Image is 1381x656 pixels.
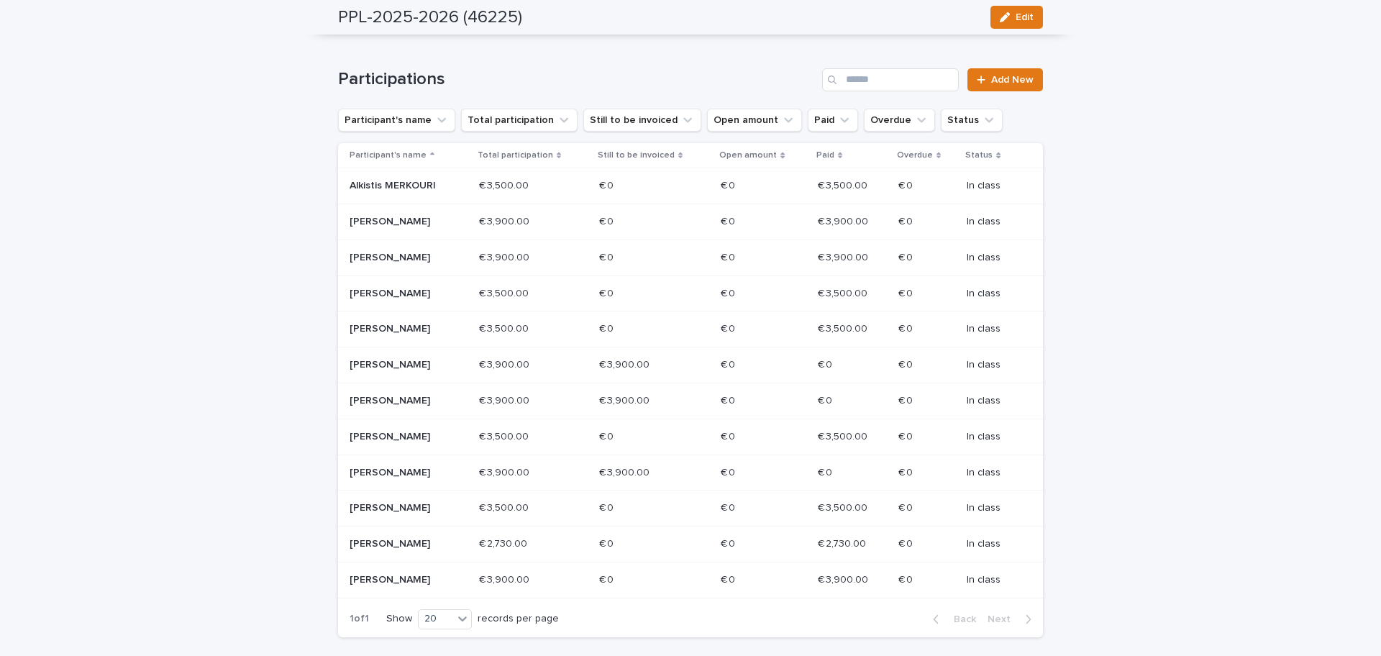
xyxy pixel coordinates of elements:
p: € 0 [898,464,916,479]
p: [PERSON_NAME] [350,538,452,550]
p: € 3,500.00 [479,177,532,192]
p: € 0 [599,428,616,443]
p: [PERSON_NAME] [350,395,452,407]
p: In class [967,502,1020,514]
p: In class [967,323,1020,335]
p: € 2,730.00 [818,535,869,550]
tr: Alkistis MERKOURI€ 3,500.00€ 3,500.00 € 0€ 0 € 0€ 0 € 3,500.00€ 3,500.00 € 0€ 0 In class [338,168,1043,204]
p: € 0 [898,535,916,550]
button: Back [921,613,982,626]
p: € 0 [898,285,916,300]
a: Add New [967,68,1043,91]
div: 20 [419,611,453,627]
p: € 0 [721,249,738,264]
tr: [PERSON_NAME]€ 3,900.00€ 3,900.00 € 0€ 0 € 0€ 0 € 3,900.00€ 3,900.00 € 0€ 0 In class [338,240,1043,275]
p: € 0 [818,356,835,371]
p: In class [967,538,1020,550]
p: € 3,900.00 [479,464,532,479]
p: € 3,900.00 [479,356,532,371]
button: Overdue [864,109,935,132]
button: Still to be invoiced [583,109,701,132]
p: Still to be invoiced [598,147,675,163]
p: [PERSON_NAME] [350,574,452,586]
tr: [PERSON_NAME]€ 3,900.00€ 3,900.00 € 0€ 0 € 0€ 0 € 3,900.00€ 3,900.00 € 0€ 0 In class [338,204,1043,240]
button: Total participation [461,109,578,132]
p: € 0 [721,428,738,443]
p: € 3,900.00 [599,392,652,407]
p: € 3,900.00 [599,464,652,479]
p: Participant's name [350,147,427,163]
p: Status [965,147,993,163]
tr: [PERSON_NAME]€ 3,500.00€ 3,500.00 € 0€ 0 € 0€ 0 € 3,500.00€ 3,500.00 € 0€ 0 In class [338,491,1043,527]
p: € 0 [599,571,616,586]
p: € 0 [721,535,738,550]
button: Participant's name [338,109,455,132]
p: € 0 [721,464,738,479]
p: [PERSON_NAME] [350,252,452,264]
p: € 3,900.00 [479,571,532,586]
p: € 0 [599,249,616,264]
p: € 3,500.00 [479,499,532,514]
p: € 0 [599,285,616,300]
p: € 3,500.00 [818,428,870,443]
p: € 0 [898,428,916,443]
p: € 0 [898,392,916,407]
p: € 0 [898,320,916,335]
p: In class [967,180,1020,192]
button: Paid [808,109,858,132]
p: Open amount [719,147,777,163]
p: € 0 [721,285,738,300]
tr: [PERSON_NAME]€ 3,900.00€ 3,900.00 € 0€ 0 € 0€ 0 € 3,900.00€ 3,900.00 € 0€ 0 In class [338,562,1043,598]
p: € 0 [898,177,916,192]
p: € 0 [898,213,916,228]
button: Edit [990,6,1043,29]
p: € 0 [721,356,738,371]
p: Paid [816,147,834,163]
p: € 3,500.00 [479,428,532,443]
p: € 0 [818,392,835,407]
p: € 0 [898,571,916,586]
p: € 3,900.00 [479,249,532,264]
p: € 0 [721,177,738,192]
p: records per page [478,613,559,625]
p: 1 of 1 [338,601,380,637]
p: € 0 [721,392,738,407]
p: [PERSON_NAME] [350,288,452,300]
p: In class [967,467,1020,479]
p: € 3,500.00 [818,320,870,335]
p: In class [967,574,1020,586]
h1: Participations [338,69,816,90]
span: Add New [991,75,1034,85]
p: [PERSON_NAME] [350,359,452,371]
p: € 0 [898,249,916,264]
p: € 0 [818,464,835,479]
p: € 0 [599,177,616,192]
button: Status [941,109,1003,132]
input: Search [822,68,959,91]
p: € 3,500.00 [479,320,532,335]
tr: [PERSON_NAME]€ 3,900.00€ 3,900.00 € 3,900.00€ 3,900.00 € 0€ 0 € 0€ 0 € 0€ 0 In class [338,383,1043,419]
p: € 3,900.00 [479,392,532,407]
p: Show [386,613,412,625]
span: Next [988,614,1019,624]
p: € 0 [721,320,738,335]
p: € 0 [721,499,738,514]
span: Edit [1016,12,1034,22]
tr: [PERSON_NAME]€ 2,730.00€ 2,730.00 € 0€ 0 € 0€ 0 € 2,730.00€ 2,730.00 € 0€ 0 In class [338,527,1043,562]
p: [PERSON_NAME] [350,431,452,443]
tr: [PERSON_NAME]€ 3,500.00€ 3,500.00 € 0€ 0 € 0€ 0 € 3,500.00€ 3,500.00 € 0€ 0 In class [338,311,1043,347]
h2: PPL-2025-2026 (46225) [338,7,522,28]
p: € 2,730.00 [479,535,530,550]
p: € 0 [721,571,738,586]
p: € 0 [599,213,616,228]
tr: [PERSON_NAME]€ 3,900.00€ 3,900.00 € 3,900.00€ 3,900.00 € 0€ 0 € 0€ 0 € 0€ 0 In class [338,347,1043,383]
tr: [PERSON_NAME]€ 3,500.00€ 3,500.00 € 0€ 0 € 0€ 0 € 3,500.00€ 3,500.00 € 0€ 0 In class [338,275,1043,311]
p: € 0 [599,535,616,550]
p: Total participation [478,147,553,163]
span: Back [945,614,976,624]
p: In class [967,431,1020,443]
p: € 0 [721,213,738,228]
p: [PERSON_NAME] [350,323,452,335]
p: [PERSON_NAME] [350,216,452,228]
